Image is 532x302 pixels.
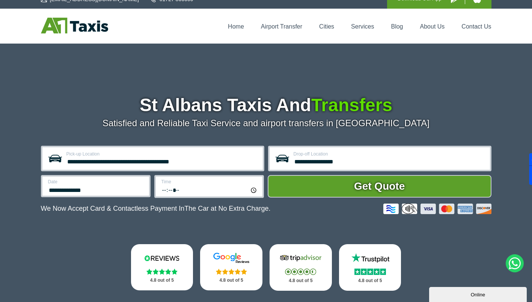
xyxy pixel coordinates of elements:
label: Drop-off Location [294,152,485,156]
img: Credit And Debit Cards [383,204,491,214]
img: Stars [285,269,316,275]
a: Google Stars 4.8 out of 5 [200,244,262,290]
img: Google [209,252,254,264]
h1: St Albans Taxis And [41,96,491,114]
p: 4.8 out of 5 [347,276,393,285]
p: 4.8 out of 5 [208,276,254,285]
a: Home [228,23,244,30]
img: Stars [216,269,247,275]
a: Services [351,23,374,30]
img: Reviews.io [139,252,184,264]
label: Time [161,180,258,184]
p: 4.8 out of 5 [278,276,324,285]
button: Get Quote [268,175,491,198]
label: Pick-up Location [66,152,258,156]
a: Reviews.io Stars 4.8 out of 5 [131,244,193,290]
p: We Now Accept Card & Contactless Payment In [41,205,271,213]
p: 4.8 out of 5 [139,276,185,285]
span: The Car at No Extra Charge. [184,205,270,212]
a: Trustpilot Stars 4.8 out of 5 [339,244,401,291]
a: Cities [319,23,334,30]
img: Trustpilot [348,252,393,264]
a: Contact Us [461,23,491,30]
a: About Us [420,23,445,30]
img: A1 Taxis St Albans LTD [41,18,108,33]
img: Tripadvisor [278,252,323,264]
img: Stars [146,269,178,275]
p: Satisfied and Reliable Taxi Service and airport transfers in [GEOGRAPHIC_DATA] [41,118,491,128]
a: Blog [391,23,403,30]
img: Stars [354,269,386,275]
iframe: chat widget [429,285,528,302]
a: Airport Transfer [261,23,302,30]
label: Date [48,180,145,184]
span: Transfers [311,95,392,115]
a: Tripadvisor Stars 4.8 out of 5 [270,244,332,291]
